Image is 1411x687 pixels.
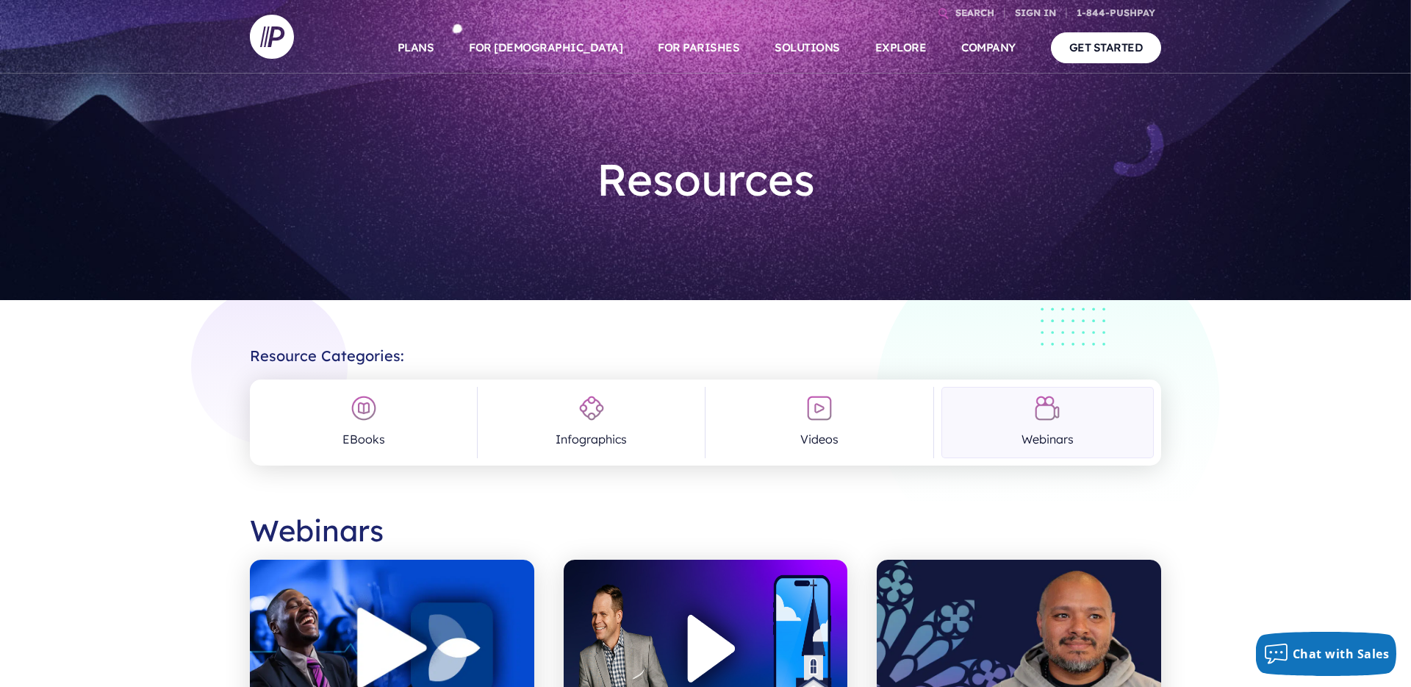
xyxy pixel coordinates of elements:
a: EBooks [257,387,470,458]
img: Infographics Icon [578,395,605,421]
a: Videos [713,387,925,458]
h1: Resources [489,141,922,218]
a: Webinars [941,387,1154,458]
img: Webinars Icon [1034,395,1060,421]
a: GET STARTED [1051,32,1162,63]
a: FOR [DEMOGRAPHIC_DATA] [469,22,622,74]
h2: Webinars [250,501,1161,560]
img: EBooks Icon [351,395,377,421]
a: SOLUTIONS [775,22,840,74]
img: Videos Icon [806,395,833,421]
a: EXPLORE [875,22,927,74]
a: FOR PARISHES [658,22,739,74]
a: Infographics [485,387,697,458]
a: COMPANY [961,22,1016,74]
button: Chat with Sales [1256,632,1397,676]
h2: Resource Categories: [250,335,1161,365]
span: Chat with Sales [1293,646,1390,662]
a: PLANS [398,22,434,74]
